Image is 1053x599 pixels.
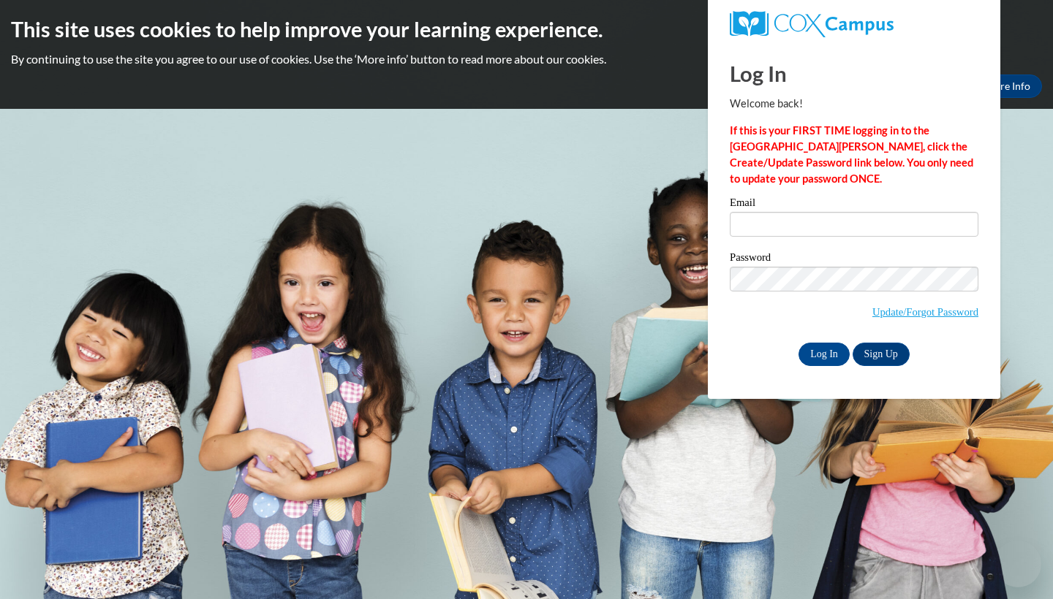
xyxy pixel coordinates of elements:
[799,343,850,366] input: Log In
[730,58,978,88] h1: Log In
[730,197,978,212] label: Email
[730,11,978,37] a: COX Campus
[973,75,1042,98] a: More Info
[11,51,1042,67] p: By continuing to use the site you agree to our use of cookies. Use the ‘More info’ button to read...
[11,15,1042,44] h2: This site uses cookies to help improve your learning experience.
[730,252,978,267] label: Password
[730,11,894,37] img: COX Campus
[994,541,1041,587] iframe: Button to launch messaging window
[853,343,910,366] a: Sign Up
[872,306,978,318] a: Update/Forgot Password
[730,96,978,112] p: Welcome back!
[730,124,973,185] strong: If this is your FIRST TIME logging in to the [GEOGRAPHIC_DATA][PERSON_NAME], click the Create/Upd...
